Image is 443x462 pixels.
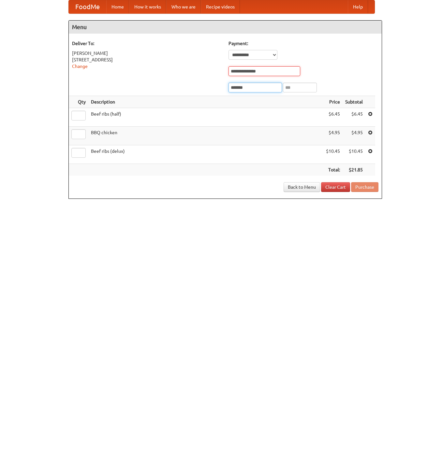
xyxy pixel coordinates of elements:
[106,0,129,13] a: Home
[343,145,365,164] td: $10.45
[343,96,365,108] th: Subtotal
[88,145,323,164] td: Beef ribs (delux)
[69,0,106,13] a: FoodMe
[129,0,166,13] a: How it works
[166,0,201,13] a: Who we are
[284,182,320,192] a: Back to Menu
[343,127,365,145] td: $4.95
[88,127,323,145] td: BBQ chicken
[343,164,365,176] th: $21.85
[201,0,240,13] a: Recipe videos
[323,127,343,145] td: $4.95
[88,108,323,127] td: Beef ribs (half)
[69,96,88,108] th: Qty
[323,108,343,127] td: $6.45
[229,40,378,47] h5: Payment:
[72,40,222,47] h5: Deliver To:
[348,0,368,13] a: Help
[323,145,343,164] td: $10.45
[323,96,343,108] th: Price
[69,21,382,34] h4: Menu
[343,108,365,127] td: $6.45
[321,182,350,192] a: Clear Cart
[72,64,88,69] a: Change
[88,96,323,108] th: Description
[351,182,378,192] button: Purchase
[72,56,222,63] div: [STREET_ADDRESS]
[72,50,222,56] div: [PERSON_NAME]
[323,164,343,176] th: Total:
